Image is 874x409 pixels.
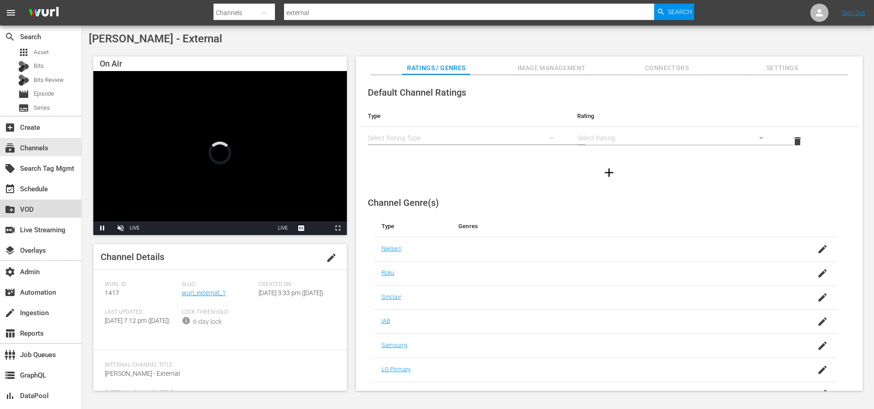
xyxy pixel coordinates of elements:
div: Video Player [93,71,347,235]
span: Slug: [182,281,254,288]
button: Seek to live, currently playing live [274,221,292,235]
span: Search [668,4,692,20]
button: edit [320,247,342,269]
span: Episode [18,89,29,100]
div: Bits Review [18,75,29,86]
span: DataPool [5,390,15,401]
span: Search [5,31,15,42]
span: Ingestion [5,307,15,318]
span: External Channel Title: [105,389,331,397]
th: Type [361,105,570,127]
span: Live Streaming [5,225,15,235]
div: 6-day lock [193,317,222,327]
span: delete [792,136,803,147]
a: Samsung [381,342,407,348]
button: Picture-in-Picture [310,221,329,235]
span: Series [18,102,29,113]
span: [PERSON_NAME] - External [105,370,180,377]
a: Sinclair [381,293,401,300]
a: LG Secondary [381,390,418,397]
th: Rating [570,105,779,127]
span: Created On: [259,281,331,288]
span: Episode [34,89,54,98]
span: Bits Review [34,76,64,85]
a: LG Primary [381,366,411,373]
span: 1417 [105,289,119,297]
button: delete [787,130,808,152]
button: Unmute [112,221,130,235]
span: Image Management [518,62,586,74]
a: wurl_external_1 [182,289,226,297]
span: info [182,316,191,325]
span: Bits [34,61,44,71]
button: Fullscreen [329,221,347,235]
div: LIVE [130,221,140,235]
span: Settings [748,62,816,74]
span: Asset [34,48,49,57]
span: Lock Threshold: [182,309,254,316]
div: Bits [18,61,29,72]
button: Search [654,4,694,20]
span: Channel Details [101,251,164,262]
span: GraphQL [5,370,15,381]
span: [DATE] 3:33 pm ([DATE]) [259,289,324,297]
span: On Air [100,59,122,68]
button: Captions [292,221,310,235]
img: ans4CAIJ8jUAAAAAAAAAAAAAAAAAAAAAAAAgQb4GAAAAAAAAAAAAAAAAAAAAAAAAJMjXAAAAAAAAAAAAAAAAAAAAAAAAgAT5G... [22,2,66,24]
span: Asset [18,47,29,58]
th: Genres [451,215,785,237]
a: Roku [381,269,395,276]
span: Series [34,103,50,112]
span: Channels [5,143,15,153]
span: Internal Channel Title: [105,362,331,369]
span: Default Channel Ratings [368,87,466,98]
a: Sign Out [842,9,865,16]
span: Wurl ID: [105,281,177,288]
th: Type [374,215,451,237]
a: Nielsen [381,245,401,252]
a: IAB [381,317,390,324]
span: Connectors [633,62,701,74]
span: Reports [5,328,15,339]
span: Schedule [5,184,15,194]
span: Ratings / Genres [402,62,470,74]
span: Channel Genre(s) [368,197,439,208]
table: simple table [361,105,858,155]
span: Job Queues [5,349,15,360]
span: Admin [5,266,15,277]
span: Last Updated: [105,309,177,316]
span: Automation [5,287,15,298]
span: Search Tag Mgmt [5,163,15,174]
button: Pause [93,221,112,235]
span: [PERSON_NAME] - External [89,32,222,45]
span: Create [5,122,15,133]
span: menu [5,7,16,18]
span: Overlays [5,245,15,256]
span: VOD [5,204,15,215]
span: edit [326,252,337,263]
span: [DATE] 7:12 pm ([DATE]) [105,317,170,324]
span: LIVE [278,225,288,230]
